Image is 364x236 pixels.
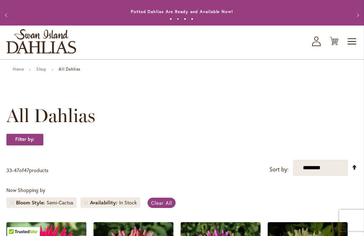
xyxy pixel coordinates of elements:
[16,199,47,206] span: Bloom Style
[14,167,19,174] span: 47
[10,201,14,205] a: Remove Bloom Style Semi-Cactus
[36,66,46,72] a: Shop
[6,29,76,54] a: store logo
[191,18,193,20] button: 4 of 4
[90,199,119,206] span: Availability
[350,8,364,22] button: Next
[151,199,172,206] span: Clear All
[59,66,80,72] strong: All Dahlias
[6,187,45,193] span: Now Shopping by
[177,18,179,20] button: 2 of 4
[47,199,73,206] div: Semi-Cactus
[5,211,25,231] iframe: Launch Accessibility Center
[184,18,186,20] button: 3 of 4
[131,9,233,14] a: Potted Dahlias Are Ready and Available Now!
[119,199,137,206] div: In Stock
[6,165,48,176] p: - of products
[6,167,12,174] span: 33
[6,133,43,146] strong: Filter by:
[170,18,172,20] button: 1 of 4
[148,198,176,208] a: Clear All
[24,167,29,174] span: 47
[84,201,88,205] a: Remove Availability In Stock
[13,66,24,72] a: Home
[6,105,95,126] span: All Dahlias
[269,163,289,176] label: Sort by:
